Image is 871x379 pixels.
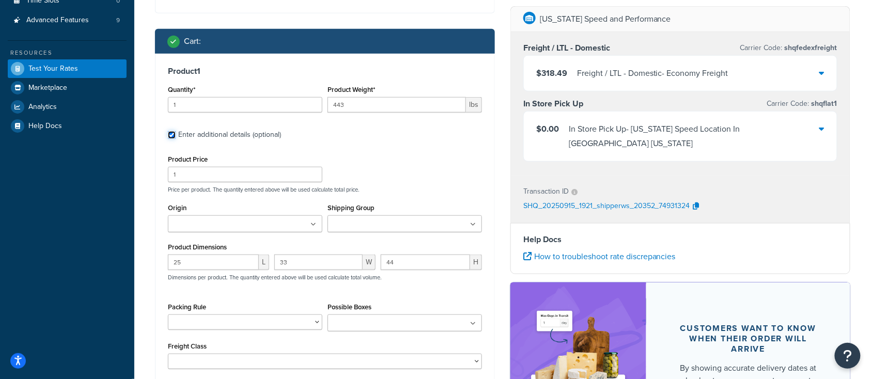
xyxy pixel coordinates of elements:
span: W [363,255,376,270]
p: Dimensions per product. The quantity entered above will be used calculate total volume. [165,274,382,281]
p: Transaction ID [523,184,569,199]
h3: Product 1 [168,66,482,76]
h2: Cart : [184,37,201,46]
a: Advanced Features9 [8,11,127,30]
span: Help Docs [28,122,62,131]
p: [US_STATE] Speed and Performance [540,12,671,26]
div: Customers want to know when their order will arrive [671,323,826,354]
a: Analytics [8,98,127,116]
p: Carrier Code: [740,41,837,55]
p: SHQ_20250915_1921_shipperws_20352_74931324 [523,199,690,214]
label: Product Weight* [328,86,375,93]
label: Possible Boxes [328,303,371,311]
div: Resources [8,49,127,57]
input: Enter additional details (optional) [168,131,176,139]
span: 9 [116,16,120,25]
div: Enter additional details (optional) [178,128,281,142]
label: Shipping Group [328,204,375,212]
label: Packing Rule [168,303,206,311]
span: shqfedexfreight [783,42,837,53]
a: Test Your Rates [8,59,127,78]
span: shqflat1 [810,98,837,109]
li: Advanced Features [8,11,127,30]
h3: In Store Pick Up [523,99,583,109]
span: Marketplace [28,84,67,92]
span: Advanced Features [26,16,89,25]
a: Marketplace [8,78,127,97]
span: $318.49 [536,67,567,79]
a: Help Docs [8,117,127,135]
span: Test Your Rates [28,65,78,73]
div: Freight / LTL - Domestic - Economy Freight [577,66,728,81]
h4: Help Docs [523,233,837,246]
span: H [470,255,482,270]
label: Product Dimensions [168,243,227,251]
input: 0.0 [168,97,322,113]
p: Carrier Code: [767,97,837,111]
button: Open Resource Center [835,343,861,369]
input: 0.00 [328,97,466,113]
span: lbs [466,97,482,113]
h3: Freight / LTL - Domestic [523,43,610,53]
label: Product Price [168,155,208,163]
span: Analytics [28,103,57,112]
a: How to troubleshoot rate discrepancies [523,250,676,262]
label: Freight Class [168,342,207,350]
span: $0.00 [536,123,559,135]
label: Origin [168,204,186,212]
p: Price per product. The quantity entered above will be used calculate total price. [165,186,485,193]
label: Quantity* [168,86,195,93]
div: In Store Pick Up - [US_STATE] Speed Location In [GEOGRAPHIC_DATA] [US_STATE] [569,122,819,151]
span: L [259,255,269,270]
